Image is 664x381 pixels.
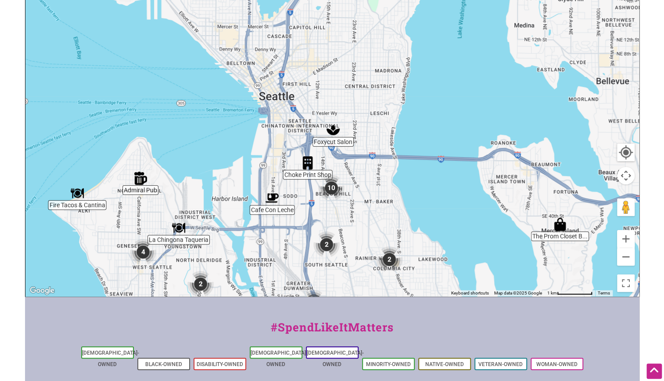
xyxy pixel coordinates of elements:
[373,243,406,276] div: 2
[425,361,464,367] a: Native-Owned
[251,350,308,367] a: [DEMOGRAPHIC_DATA]-Owned
[315,171,348,205] div: 10
[617,144,635,161] button: Your Location
[145,361,182,367] a: Black-Owned
[169,218,189,238] div: La Chingona Taqueria
[536,361,578,367] a: Woman-Owned
[646,363,662,379] div: Scroll Back to Top
[550,214,570,234] div: The Prom Closet Boutique Consignment
[323,120,343,140] div: Foxycut Salon
[126,235,160,269] div: 4
[494,291,542,295] span: Map data ©2025 Google
[67,183,87,203] div: Fire Tacos & Cantina
[197,361,243,367] a: Disability-Owned
[366,361,411,367] a: Minority-Owned
[617,230,635,248] button: Zoom in
[616,273,635,293] button: Toggle fullscreen view
[310,228,343,261] div: 2
[184,267,217,301] div: 2
[25,319,639,345] div: #SpendLikeItMatters
[547,291,557,295] span: 1 km
[28,285,57,296] img: Google
[451,290,489,296] button: Keyboard shortcuts
[617,167,635,184] button: Map camera controls
[262,188,282,208] div: Cafe Con Leche
[130,168,151,188] div: Admiral Pub
[82,350,139,367] a: [DEMOGRAPHIC_DATA]-Owned
[298,153,318,173] div: Choke Print Shop
[598,291,610,295] a: Terms (opens in new tab)
[617,248,635,266] button: Zoom out
[28,285,57,296] a: Open this area in Google Maps (opens a new window)
[617,198,635,216] button: Drag Pegman onto the map to open Street View
[545,290,595,296] button: Map Scale: 1 km per 77 pixels
[297,286,330,320] div: 4
[478,361,523,367] a: Veteran-Owned
[307,350,364,367] a: [DEMOGRAPHIC_DATA]-Owned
